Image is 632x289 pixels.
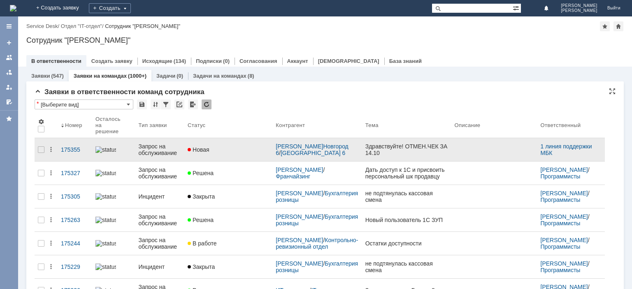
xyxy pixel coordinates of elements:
[513,4,521,12] span: Расширенный поиск
[537,113,605,138] th: Ответственный
[95,240,116,247] img: statusbar-100 (1).png
[95,146,116,153] img: statusbar-100 (1).png
[188,99,198,109] div: Экспорт списка
[276,237,323,243] a: [PERSON_NAME]
[92,259,135,275] a: statusbar-100 (1).png
[365,166,448,180] div: Дать доступ к 1С и присвоить персональный шк продавцу [GEOGRAPHIC_DATA]
[37,101,39,106] div: Настройки списка отличаются от сохраненных в виде
[31,73,50,79] a: Заявки
[151,99,160,109] div: Сортировка...
[281,150,345,156] a: [GEOGRAPHIC_DATA] 6
[92,235,135,252] a: statusbar-100 (1).png
[138,193,181,200] div: Инцидент
[362,235,451,252] a: Остатки доступности
[10,5,16,12] img: logo
[91,58,132,64] a: Создать заявку
[95,264,116,270] img: statusbar-100 (1).png
[48,240,54,247] div: Действия
[138,237,181,250] div: Запрос на обслуживание
[135,259,184,275] a: Инцидент
[31,58,81,64] a: В ответственности
[184,212,272,228] a: Решена
[95,193,116,200] img: statusbar-100 (1).png
[26,36,624,44] div: Сотрудник "[PERSON_NAME]"
[276,260,360,273] a: Бухгалтерия розницы
[135,188,184,205] a: Инцидент
[10,5,16,12] a: Перейти на домашнюю страницу
[61,23,102,29] a: Отдел "IT-отдел"
[61,217,89,223] div: 175263
[541,237,602,250] div: /
[188,170,214,176] span: Решена
[365,122,379,128] div: Тема
[58,113,92,138] th: Номер
[362,138,451,161] a: Здравствуйте! ОТМЕН.ЧЕК ЗА 14.10
[138,122,167,128] div: Тип заявки
[2,36,16,49] a: Создать заявку
[276,143,350,156] a: [PERSON_NAME]Новгород 6
[156,73,175,79] a: Задачи
[541,260,588,267] a: [PERSON_NAME]
[276,237,358,250] div: /
[541,143,594,156] a: 1 линия поддержки МБК
[276,166,323,173] a: [PERSON_NAME]
[276,173,310,180] a: Франчайзинг
[2,95,16,109] a: Мои согласования
[276,190,360,203] a: Бухгалтерия розницы
[276,260,323,267] a: [PERSON_NAME]
[135,232,184,255] a: Запрос на обслуживание
[58,141,92,158] a: 175355
[272,113,362,138] th: Контрагент
[92,212,135,228] a: statusbar-100 (1).png
[276,190,358,203] div: /
[276,122,305,128] div: Контрагент
[92,113,135,138] th: Осталось на решение
[61,193,89,200] div: 175305
[138,143,181,156] div: Запрос на обслуживание
[276,260,358,273] div: /
[455,122,481,128] div: Описание
[193,73,246,79] a: Задачи на командах
[174,58,186,64] div: (134)
[135,113,184,138] th: Тип заявки
[142,58,172,64] a: Исходящие
[58,165,92,181] a: 175327
[541,190,602,203] div: /
[541,197,581,203] a: Программисты
[600,21,610,31] div: Добавить в избранное
[105,23,180,29] div: Сотрудник "[PERSON_NAME]"
[2,81,16,94] a: Мои заявки
[365,240,448,247] div: Остатки доступности
[365,217,448,223] div: Новый пользователь 1С ЗУП
[276,237,358,250] a: Контрольно-ревизионный отдел
[61,146,89,153] div: 175355
[248,73,254,79] div: (8)
[202,99,211,109] div: Обновлять список
[48,170,54,176] div: Действия
[61,170,89,176] div: 175327
[184,165,272,181] a: Решена
[61,240,89,247] div: 175244
[541,243,581,250] a: Программисты
[128,73,146,79] div: (1000+)
[188,122,205,128] div: Статус
[318,58,379,64] a: [DEMOGRAPHIC_DATA]
[2,66,16,79] a: Заявки в моей ответственности
[223,58,230,64] div: (0)
[561,8,597,13] span: [PERSON_NAME]
[26,23,61,29] div: /
[137,99,147,109] div: Сохранить вид
[365,260,448,273] div: не подтянулась кассовая смена
[276,143,358,156] div: /
[92,188,135,205] a: statusbar-100 (1).png
[541,267,581,273] a: Программисты
[184,188,272,205] a: Закрыта
[276,166,358,180] div: /
[541,213,588,220] a: [PERSON_NAME]
[95,116,125,134] div: Осталось на решение
[184,235,272,252] a: В работе
[541,213,602,227] div: /
[188,264,215,270] span: Закрыта
[362,255,451,278] a: не подтянулась кассовая смена
[276,213,360,227] a: Бухгалтерия розницы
